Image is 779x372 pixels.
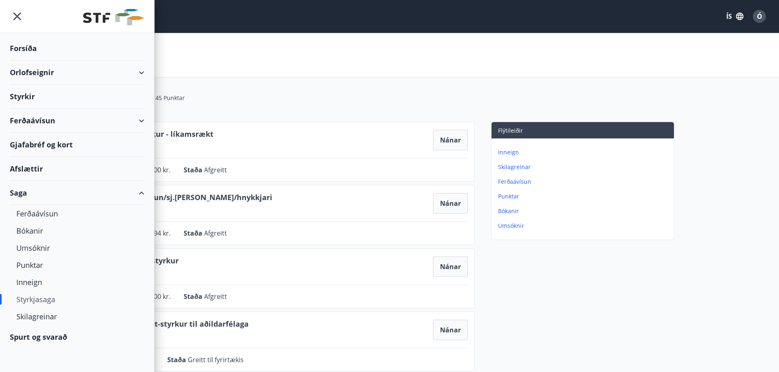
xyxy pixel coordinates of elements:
div: Ferðaávísun [10,109,144,133]
div: Inneign [16,274,138,291]
button: Nánar [433,193,468,214]
span: Afgreitt [204,165,227,174]
div: Afslættir [10,157,144,181]
span: Flýtileiðir [498,127,523,134]
span: Staða [184,229,204,238]
span: Ó [757,12,762,21]
span: [DATE] [113,143,213,151]
span: [DATE] [113,206,272,215]
button: ÍS [722,9,748,24]
div: Styrkjasaga [16,291,138,308]
div: Skilagreinar [16,308,138,325]
p: Skilagreinar [498,163,671,171]
span: Sjúkraþjálfun/sj.[PERSON_NAME]/hnykkjari [113,192,272,206]
span: Staða [184,292,204,301]
button: Nánar [433,320,468,340]
div: Gjafabréf og kort [10,133,144,157]
div: Saga [10,181,144,205]
div: Spurt og svarað [10,325,144,349]
span: 35.000 kr. [141,165,171,174]
div: Orlofseignir [10,60,144,85]
button: Nánar [433,130,468,150]
p: Umsóknir [498,222,671,230]
div: Styrkir [10,85,144,109]
div: Umsóknir [16,239,138,256]
button: Ó [750,7,769,26]
p: Punktar [498,192,671,200]
button: Nánar [433,256,468,277]
span: 19.694 kr. [141,229,171,238]
span: Staða [184,165,204,174]
span: Heilsustyrkur - líkamsrækt [113,129,213,143]
img: union_logo [83,9,144,25]
div: Ferðaávísun [16,205,138,222]
span: Líkamsrækt-styrkur til aðildarfélaga [113,319,249,332]
span: Afgreitt [204,292,227,301]
button: menu [10,9,25,24]
p: Inneign [498,148,671,156]
span: Staða [167,355,188,364]
span: Afgreitt [204,229,227,238]
p: Bókanir [498,207,671,215]
span: 58.500 kr. [141,292,171,301]
div: Forsíða [10,36,144,60]
p: Ferðaávísun [498,178,671,186]
div: Bókanir [16,222,138,239]
span: 45 Punktar [155,94,185,102]
span: [DATE] [113,332,249,341]
span: Greitt til fyrirtækis [188,355,244,364]
div: Punktar [16,256,138,274]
